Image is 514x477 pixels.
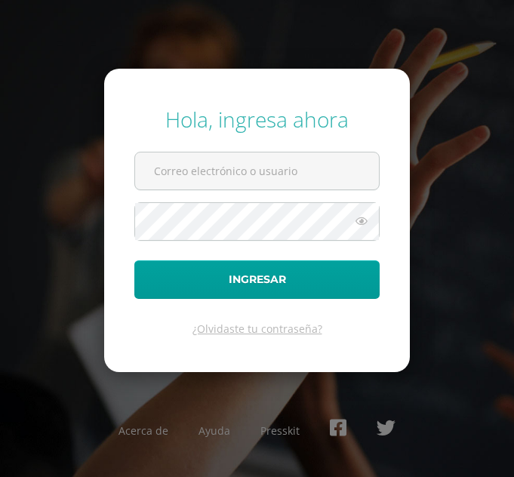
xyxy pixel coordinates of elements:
[134,105,380,134] div: Hola, ingresa ahora
[134,260,380,299] button: Ingresar
[199,423,230,438] a: Ayuda
[260,423,300,438] a: Presskit
[192,322,322,336] a: ¿Olvidaste tu contraseña?
[135,152,379,189] input: Correo electrónico o usuario
[118,423,168,438] a: Acerca de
